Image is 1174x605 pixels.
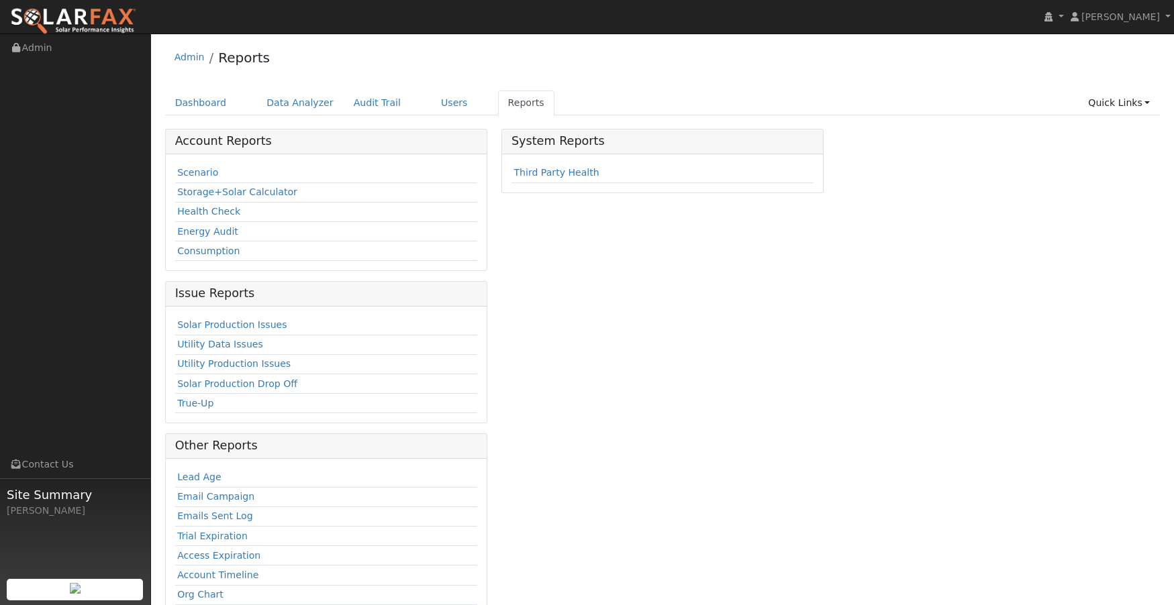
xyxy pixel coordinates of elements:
a: Lead Age [177,472,222,482]
a: Emails Sent Log [177,510,253,521]
a: Admin [175,52,205,62]
a: Account Timeline [177,569,258,580]
a: Quick Links [1078,91,1160,115]
a: Email Campaign [177,491,254,502]
a: Health Check [177,206,240,217]
a: Audit Trail [344,91,411,115]
div: [PERSON_NAME] [7,504,144,518]
a: Energy Audit [177,226,238,237]
a: Storage+Solar Calculator [177,186,297,197]
a: Consumption [177,245,240,256]
a: Solar Production Issues [177,319,287,330]
a: Dashboard [165,91,237,115]
a: Reports [218,50,270,66]
a: Access Expiration [177,550,260,561]
h5: System Reports [511,134,814,148]
a: Data Analyzer [256,91,344,115]
h5: Issue Reports [175,286,477,300]
a: Trial Expiration [177,531,248,541]
a: True-Up [177,398,213,408]
a: Solar Production Drop Off [177,378,297,389]
img: SolarFax [10,7,136,36]
a: Third Party Health [513,167,599,178]
a: Org Chart [177,589,224,600]
a: Scenario [177,167,218,178]
h5: Account Reports [175,134,477,148]
span: Site Summary [7,486,144,504]
h5: Other Reports [175,439,477,453]
a: Utility Production Issues [177,358,291,369]
img: retrieve [70,583,81,594]
a: Reports [498,91,554,115]
a: Utility Data Issues [177,339,263,349]
a: Users [431,91,478,115]
span: [PERSON_NAME] [1081,11,1160,22]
